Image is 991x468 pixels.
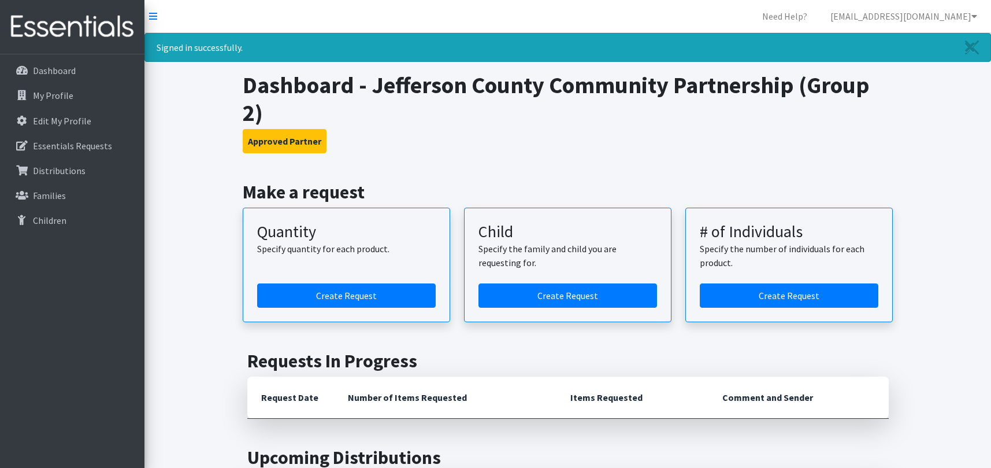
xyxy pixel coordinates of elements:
[5,59,140,82] a: Dashboard
[33,115,91,127] p: Edit My Profile
[33,90,73,101] p: My Profile
[243,71,893,127] h1: Dashboard - Jefferson County Community Partnership (Group 2)
[257,283,436,308] a: Create a request by quantity
[5,159,140,182] a: Distributions
[5,109,140,132] a: Edit My Profile
[243,129,326,153] button: Approved Partner
[144,33,991,62] div: Signed in successfully.
[5,8,140,46] img: HumanEssentials
[478,242,657,270] p: Specify the family and child you are requesting for.
[33,65,76,76] p: Dashboard
[700,242,878,270] p: Specify the number of individuals for each product.
[5,134,140,157] a: Essentials Requests
[33,190,66,201] p: Families
[334,377,557,419] th: Number of Items Requested
[243,181,893,203] h2: Make a request
[556,377,708,419] th: Items Requested
[33,140,112,152] p: Essentials Requests
[247,350,889,372] h2: Requests In Progress
[821,5,986,28] a: [EMAIL_ADDRESS][DOMAIN_NAME]
[33,165,86,176] p: Distributions
[700,222,878,242] h3: # of Individuals
[478,222,657,242] h3: Child
[33,215,66,226] p: Children
[700,283,878,308] a: Create a request by number of individuals
[478,283,657,308] a: Create a request for a child or family
[257,242,436,256] p: Specify quantity for each product.
[5,184,140,207] a: Families
[753,5,816,28] a: Need Help?
[247,377,334,419] th: Request Date
[5,84,140,107] a: My Profile
[708,377,888,419] th: Comment and Sender
[257,222,436,242] h3: Quantity
[5,209,140,232] a: Children
[953,34,990,61] a: Close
